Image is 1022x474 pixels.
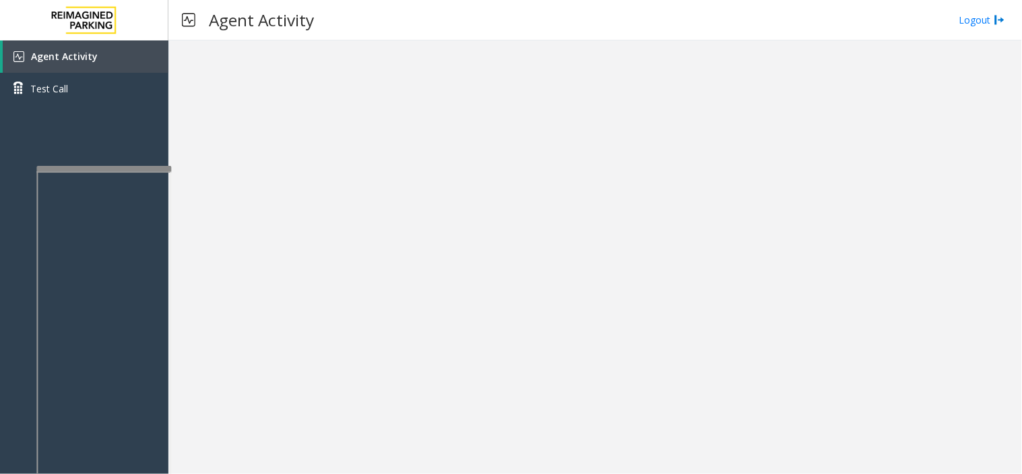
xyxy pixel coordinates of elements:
img: 'icon' [13,51,24,62]
h3: Agent Activity [202,3,321,36]
img: logout [994,13,1005,27]
a: Logout [959,13,1005,27]
span: Agent Activity [31,50,98,63]
span: Test Call [30,82,68,96]
a: Agent Activity [3,40,168,73]
img: pageIcon [182,3,195,36]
